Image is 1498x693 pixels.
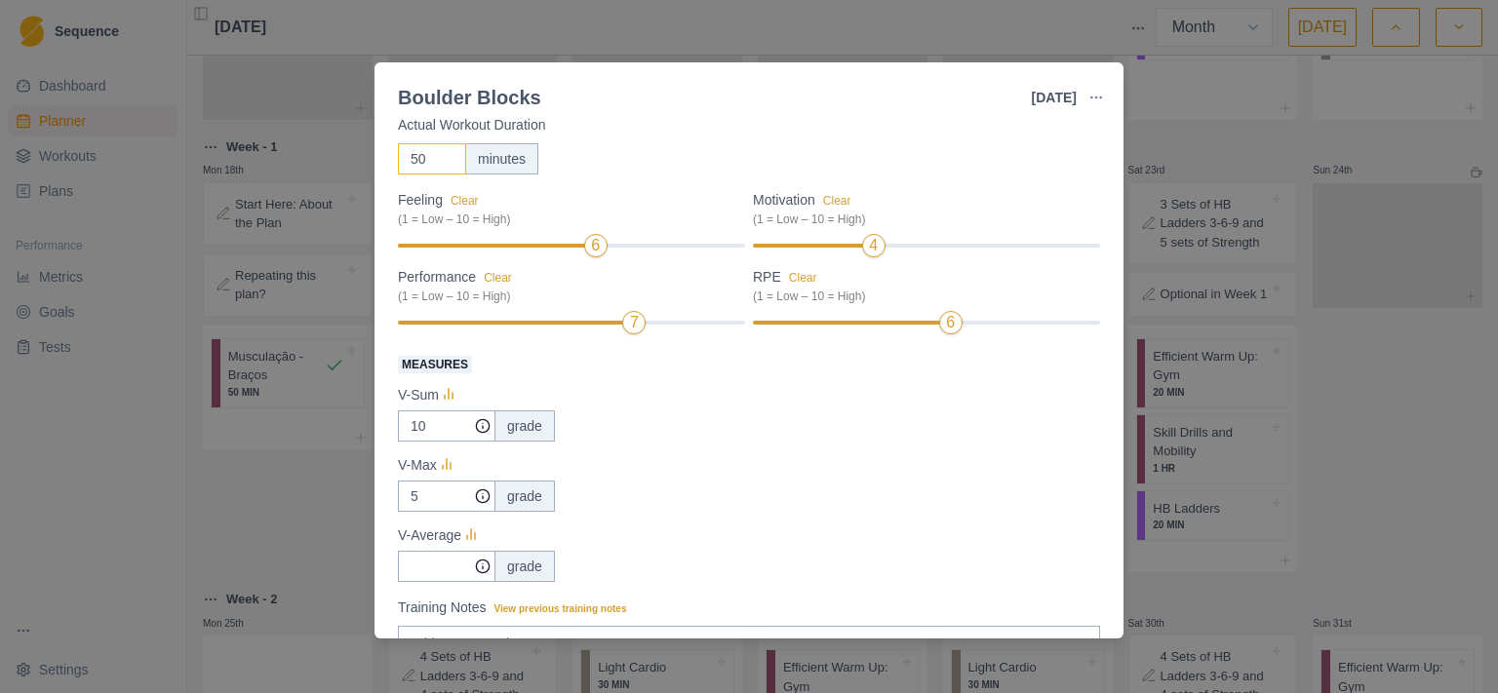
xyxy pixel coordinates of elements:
label: Feeling [398,190,733,228]
label: Training Notes [398,597,1088,618]
p: V-Sum [398,385,439,405]
button: Feeling(1 = Low – 10 = High) [451,194,479,208]
button: Motivation(1 = Low – 10 = High) [823,194,851,208]
p: V-Max [398,455,437,476]
span: View previous training notes [494,603,627,614]
p: V-Average [398,525,461,546]
div: (1 = Low – 10 = High) [398,211,733,228]
label: RPE [753,267,1088,305]
div: (1 = Low – 10 = High) [398,288,733,305]
div: grade [494,551,555,582]
div: grade [494,410,555,442]
div: 6 [591,234,600,257]
div: 4 [869,234,878,257]
span: Measures [398,356,472,373]
div: (1 = Low – 10 = High) [753,288,1088,305]
div: (1 = Low – 10 = High) [753,211,1088,228]
div: grade [494,481,555,512]
div: 7 [630,311,639,334]
label: Actual Workout Duration [398,115,1088,135]
p: [DATE] [1032,88,1077,108]
div: Boulder Blocks [398,83,541,112]
div: 6 [946,311,955,334]
div: minutes [465,143,538,174]
label: Motivation [753,190,1088,228]
label: Performance [398,267,733,305]
button: RPE(1 = Low – 10 = High) [789,271,817,285]
button: Performance(1 = Low – 10 = High) [484,271,512,285]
